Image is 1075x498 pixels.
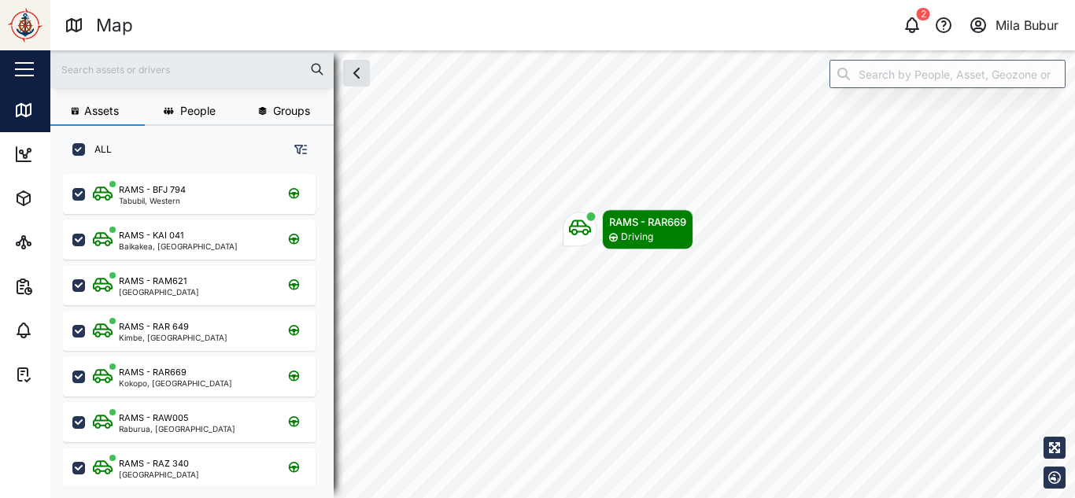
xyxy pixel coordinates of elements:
div: Kimbe, [GEOGRAPHIC_DATA] [119,334,227,341]
div: grid [63,168,333,485]
div: Dashboard [41,146,112,163]
div: Driving [621,230,653,245]
div: RAMS - RAW005 [119,411,189,425]
div: Sites [41,234,79,251]
div: Raburua, [GEOGRAPHIC_DATA] [119,425,235,433]
div: 2 [917,8,930,20]
div: [GEOGRAPHIC_DATA] [119,470,199,478]
div: Tabubil, Western [119,197,186,205]
span: Groups [273,105,310,116]
div: Assets [41,190,90,207]
div: RAMS - RAZ 340 [119,457,189,470]
input: Search by People, Asset, Geozone or Place [829,60,1066,88]
div: [GEOGRAPHIC_DATA] [119,288,199,296]
span: Assets [84,105,119,116]
div: RAMS - BFJ 794 [119,183,186,197]
div: Baikakea, [GEOGRAPHIC_DATA] [119,242,238,250]
div: Mila Bubur [996,16,1058,35]
div: Kokopo, [GEOGRAPHIC_DATA] [119,379,232,387]
div: RAMS - RAR669 [119,366,187,379]
div: Map [96,12,133,39]
div: Tasks [41,366,84,383]
button: Mila Bubur [964,14,1062,36]
img: Main Logo [8,8,42,42]
div: Map marker [563,209,693,249]
div: Map [41,101,76,119]
input: Search assets or drivers [60,57,324,81]
div: Reports [41,278,94,295]
div: RAMS - KAI 041 [119,229,183,242]
div: Alarms [41,322,90,339]
div: RAMS - RAR669 [609,214,686,230]
canvas: Map [50,50,1075,498]
label: ALL [85,143,112,156]
div: RAMS - RAR 649 [119,320,189,334]
span: People [180,105,216,116]
div: RAMS - RAM621 [119,275,187,288]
